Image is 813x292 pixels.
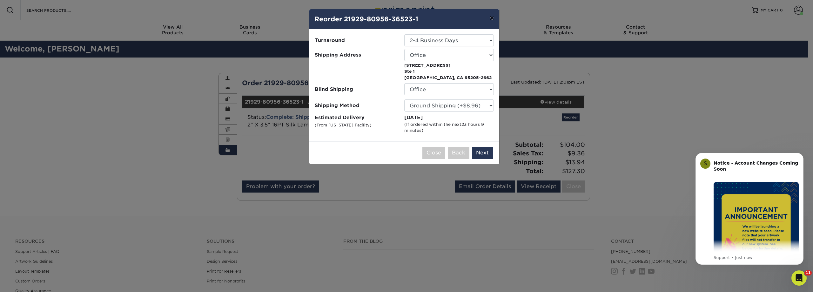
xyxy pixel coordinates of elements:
[315,51,400,59] span: Shipping Address
[422,147,445,159] button: Close
[404,62,494,81] p: [STREET_ADDRESS] Ste 1 [GEOGRAPHIC_DATA], CA 95205-2662
[791,270,807,286] iframe: Intercom live chat
[484,9,499,27] button: ×
[315,123,372,127] small: (From [US_STATE] Facility)
[315,102,400,109] span: Shipping Method
[404,114,494,121] div: [DATE]
[472,147,493,159] button: Next
[804,270,812,275] span: 11
[686,143,813,275] iframe: Intercom notifications message
[315,37,400,44] span: Turnaround
[314,14,494,24] h4: Reorder 21929-80956-36523-1
[315,86,400,93] span: Blind Shipping
[448,147,469,159] button: Back
[404,121,494,134] div: (If ordered within the next )
[315,114,404,134] label: Estimated Delivery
